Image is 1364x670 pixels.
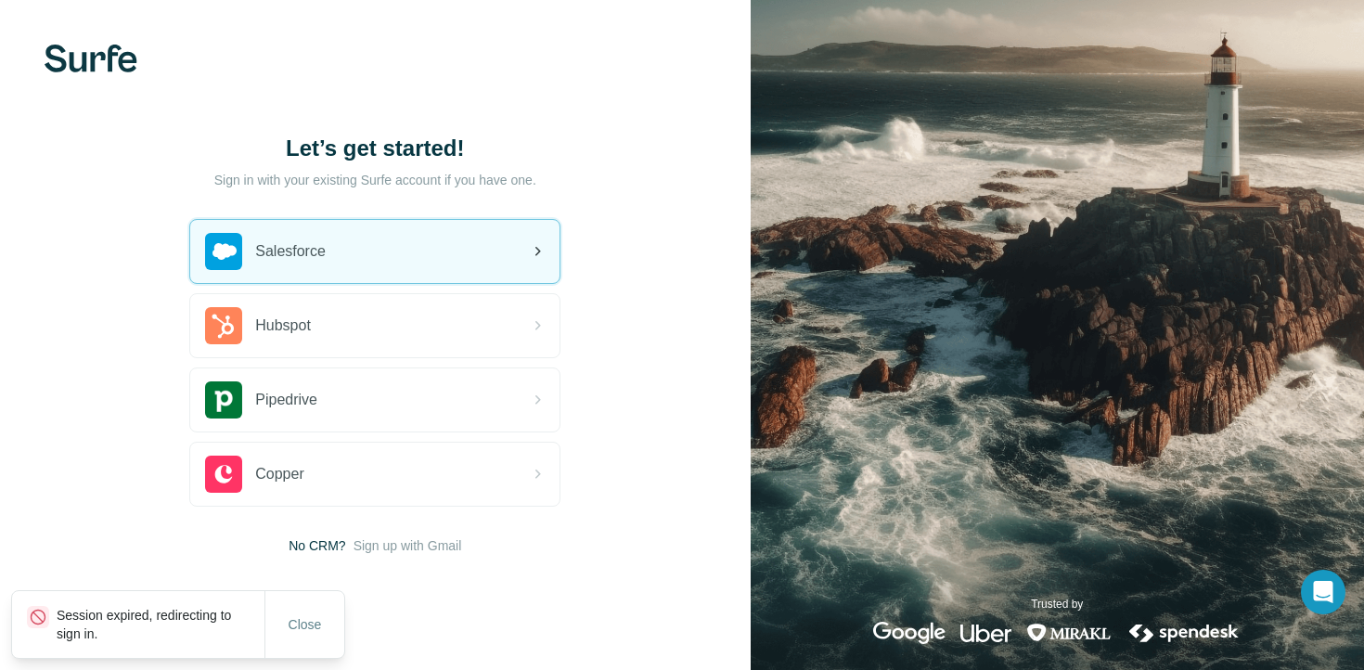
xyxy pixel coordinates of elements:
[960,622,1011,644] img: uber's logo
[276,608,335,641] button: Close
[1301,570,1345,614] div: Open Intercom Messenger
[1031,596,1083,612] p: Trusted by
[205,456,242,493] img: copper's logo
[1026,622,1112,644] img: mirakl's logo
[57,606,264,643] p: Session expired, redirecting to sign in.
[45,45,137,72] img: Surfe's logo
[255,240,326,263] span: Salesforce
[214,171,536,189] p: Sign in with your existing Surfe account if you have one.
[255,389,317,411] span: Pipedrive
[1126,622,1242,644] img: spendesk's logo
[205,307,242,344] img: hubspot's logo
[289,615,322,634] span: Close
[255,315,311,337] span: Hubspot
[255,463,303,485] span: Copper
[205,381,242,419] img: pipedrive's logo
[354,536,462,555] button: Sign up with Gmail
[189,134,560,163] h1: Let’s get started!
[873,622,946,644] img: google's logo
[205,233,242,270] img: salesforce's logo
[289,536,345,555] span: No CRM?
